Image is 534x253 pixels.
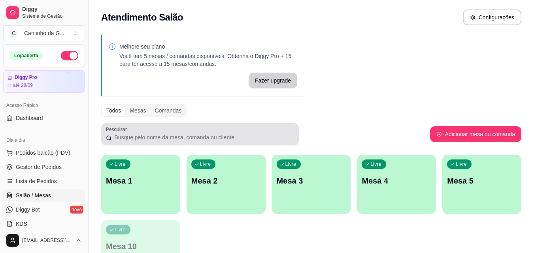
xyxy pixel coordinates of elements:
[106,241,175,252] p: Mesa 10
[3,3,85,22] a: DiggySistema de Gestão
[200,161,211,167] p: Livre
[101,155,180,214] button: LivreMesa 1
[3,146,85,159] button: Pedidos balcão (PDV)
[272,155,351,214] button: LivreMesa 3
[3,134,85,146] div: Dia a dia
[119,43,297,51] p: Melhore seu plano
[106,126,130,133] label: Pesquisar
[16,177,57,185] span: Lista de Pedidos
[3,203,85,216] a: Diggy Botnovo
[3,161,85,173] a: Gestor de Pedidos
[3,112,85,124] a: Dashboard
[3,231,85,250] button: [EMAIL_ADDRESS][DOMAIN_NAME]
[119,52,297,68] p: Você tem 5 mesas / comandas disponíveis. Obtenha o Diggy Pro + 15 para ter acesso a 15 mesas/coma...
[3,70,85,93] a: Diggy Proaté 28/09
[16,191,51,199] span: Salão / Mesas
[22,237,72,244] span: [EMAIL_ADDRESS][DOMAIN_NAME]
[3,99,85,112] div: Acesso Rápido
[456,161,467,167] p: Livre
[61,51,78,60] button: Alterar Status
[430,126,521,142] button: Adicionar mesa ou comanda
[463,9,521,25] button: Configurações
[125,105,150,116] div: Mesas
[16,114,43,122] span: Dashboard
[357,155,436,214] button: LivreMesa 4
[442,155,521,214] button: LivreMesa 5
[22,13,82,19] span: Sistema de Gestão
[191,175,261,186] p: Mesa 2
[13,82,33,88] article: até 28/09
[10,51,43,60] div: Loja aberta
[285,161,296,167] p: Livre
[106,175,175,186] p: Mesa 1
[16,163,62,171] span: Gestor de Pedidos
[115,227,126,233] p: Livre
[22,6,82,13] span: Diggy
[112,133,294,141] input: Pesquisar
[187,155,266,214] button: LivreMesa 2
[16,149,70,157] span: Pedidos balcão (PDV)
[3,189,85,202] a: Salão / Mesas
[24,29,64,37] div: Cantinho da G ...
[102,105,125,116] div: Todos
[3,175,85,187] a: Lista de Pedidos
[249,73,297,88] button: Fazer upgrade
[15,75,37,81] article: Diggy Pro
[362,175,431,186] p: Mesa 4
[115,161,126,167] p: Livre
[3,25,85,41] button: Select a team
[277,175,346,186] p: Mesa 3
[151,105,186,116] div: Comandas
[101,11,183,24] h2: Atendimento Salão
[370,161,381,167] p: Livre
[447,175,517,186] p: Mesa 5
[3,217,85,230] a: KDS
[16,206,40,214] span: Diggy Bot
[16,220,27,228] span: KDS
[10,29,18,37] span: C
